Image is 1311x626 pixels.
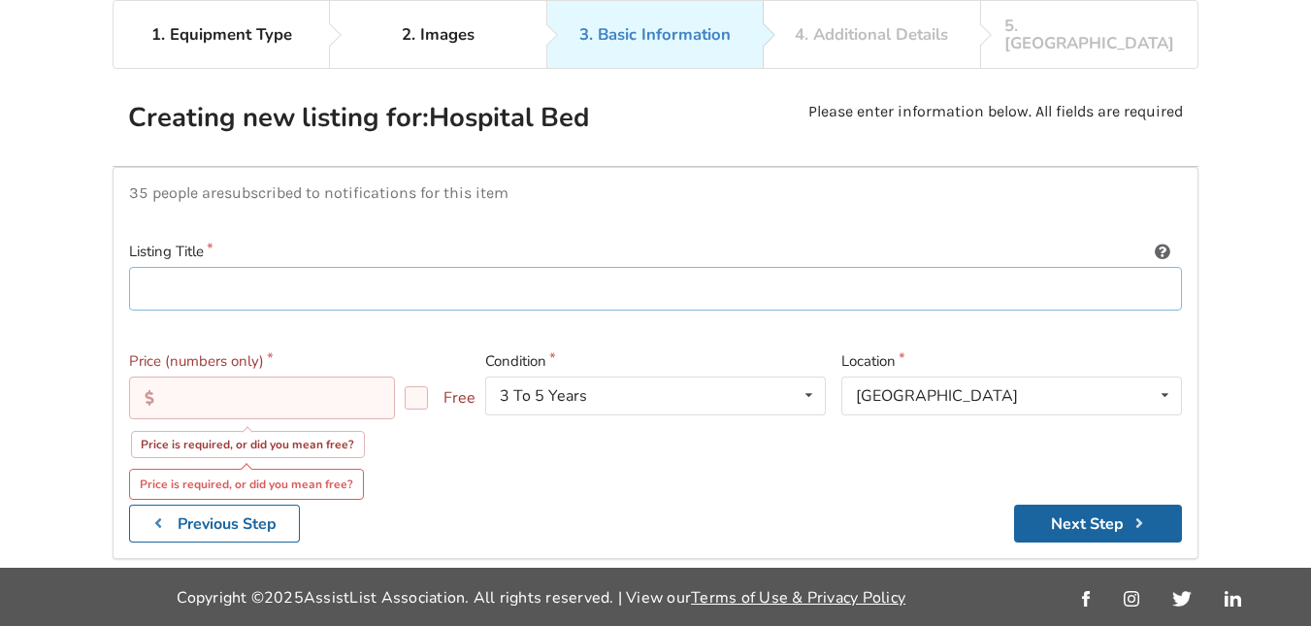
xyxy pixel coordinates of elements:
h2: Creating new listing for: Hospital Bed [128,101,652,135]
label: Listing Title [129,241,1182,263]
button: Next Step [1014,505,1182,543]
button: Previous Step [129,505,300,543]
p: Please enter information below. All fields are required [808,101,1183,150]
div: Price is required, or did you mean free? [129,469,364,500]
label: Price (numbers only) [129,350,470,373]
div: 3 To 5 Years [500,388,587,404]
img: facebook_link [1082,591,1090,607]
p: 35 people are subscribed to notifications for this item [129,183,1182,202]
label: Condition [485,350,826,373]
b: Previous Step [178,513,277,535]
img: instagram_link [1124,591,1139,607]
div: 1. Equipment Type [151,26,292,44]
label: Location [841,350,1182,373]
img: linkedin_link [1225,591,1241,607]
div: 3. Basic Information [579,26,731,44]
div: 2. Images [402,26,475,44]
div: Price is required, or did you mean free? [131,431,366,458]
label: Free [405,386,460,410]
a: Terms of Use & Privacy Policy [691,587,905,609]
div: [GEOGRAPHIC_DATA] [856,388,1018,404]
img: twitter_link [1172,591,1191,607]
